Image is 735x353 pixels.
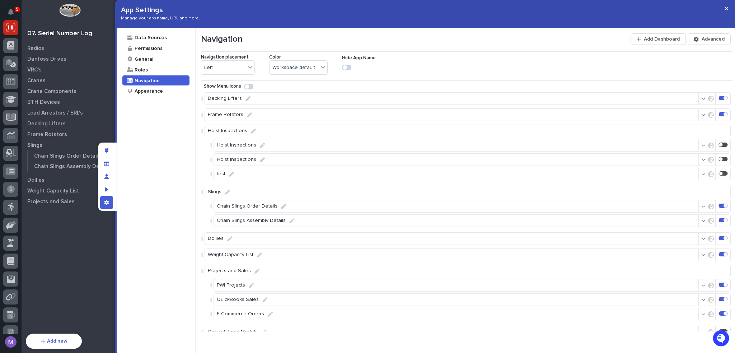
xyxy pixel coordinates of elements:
[201,34,243,45] p: Navigation
[134,56,153,62] div: General
[27,30,92,38] div: 07. Serial Number Log
[22,196,118,207] a: Projects and Sales
[134,77,160,84] div: Navigation
[204,84,241,89] p: Show Menu Icons
[217,157,256,163] p: Hoist Inspections
[342,55,376,61] p: Hide App Name
[27,121,66,127] p: Decking Lifters
[22,107,118,118] a: Load Arrestors / SRL's
[71,189,87,195] span: Pylon
[22,185,118,196] a: Weight Capacity List
[24,87,91,93] div: We're available if you need us!
[27,45,44,52] p: Radios
[27,56,66,62] p: Danfoss Drives
[28,161,118,171] a: Chain Slings Assembly Details
[7,172,13,178] div: 📖
[134,45,163,52] div: Permissions
[34,153,101,159] p: Chain Slings Order Details
[9,9,18,20] div: Notifications5
[7,116,19,127] img: Brittany
[22,118,118,129] a: Decking Lifters
[208,112,243,118] p: Frame Rotators
[22,97,118,107] a: BTH Devices
[22,142,58,148] span: [PERSON_NAME]
[7,104,46,110] div: Past conversations
[134,34,167,41] div: Data Sources
[26,334,82,349] button: Add new
[22,64,118,75] a: VRC's
[204,65,213,71] span: Left
[217,203,277,209] p: Chain Slings Order Details
[217,218,286,224] p: Chain Slings Assembly Details
[7,40,131,51] p: How can we help?
[702,36,725,42] span: Advanced
[111,103,131,112] button: See all
[100,196,113,209] div: App settings
[134,88,163,94] div: Appearance
[27,67,42,73] p: VRC's
[60,142,62,148] span: •
[22,129,118,140] a: Frame Rotators
[631,33,686,45] button: Add Dashboard
[7,7,22,21] img: Stacker
[7,28,131,40] p: Welcome 👋
[16,7,18,12] p: 5
[201,55,249,60] p: Navigation placement
[27,199,75,205] p: Projects and Sales
[27,78,46,84] p: Cranes
[14,172,39,179] span: Help Docs
[3,334,18,349] button: users-avatar
[27,177,45,184] p: Dollies
[272,65,315,71] span: Workspace default
[60,122,62,128] span: •
[217,311,264,317] p: E-Commerce Orders
[217,297,259,303] p: QuickBooks Sales
[100,183,113,196] div: Preview as
[64,122,78,128] span: [DATE]
[3,4,18,19] button: Notifications
[22,54,118,64] a: Danfoss Drives
[22,122,58,128] span: [PERSON_NAME]
[217,282,245,288] p: PWI Projects
[100,144,113,157] div: Edit layout
[100,157,113,170] div: Manage fields and data
[27,142,42,149] p: Slings
[19,57,118,65] input: Clear
[64,142,78,148] span: [DATE]
[208,268,251,274] p: Projects and Sales
[27,88,76,95] p: Crane Components
[22,86,118,97] a: Crane Components
[51,189,87,195] a: Powered byPylon
[644,36,680,42] span: Add Dashboard
[134,66,148,73] div: Roles
[217,171,225,177] p: test
[208,128,247,134] p: Hoist Inspections
[121,6,200,14] p: App Settings
[34,163,110,170] p: Chain Slings Assembly Details
[208,96,242,102] p: Decking Lifters
[14,123,20,129] img: 1736555164131-43832dd5-751b-4058-ba23-39d91318e5a0
[208,329,258,335] p: Control Panel Models
[59,4,80,17] img: Workspace Logo
[100,170,113,183] div: Manage users
[22,75,118,86] a: Cranes
[22,175,118,185] a: Dollies
[208,252,253,258] p: Weight Capacity List
[688,33,731,45] button: Advanced
[22,140,118,150] a: Slings
[22,43,118,54] a: Radios
[122,82,131,90] button: Start new chat
[27,131,67,138] p: Frame Rotators
[27,99,60,106] p: BTH Devices
[712,329,731,349] iframe: Open customer support
[27,188,79,194] p: Weight Capacity List
[28,151,118,161] a: Chain Slings Order Details
[208,236,224,242] p: Dollies
[121,16,200,21] p: Manage your app name, URL and more.
[7,135,19,147] img: Matthew Hall
[269,55,281,60] p: Color
[27,110,83,116] p: Load Arrestors / SRL's
[7,80,20,93] img: 1736555164131-43832dd5-751b-4058-ba23-39d91318e5a0
[217,142,256,148] p: Hoist Inspections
